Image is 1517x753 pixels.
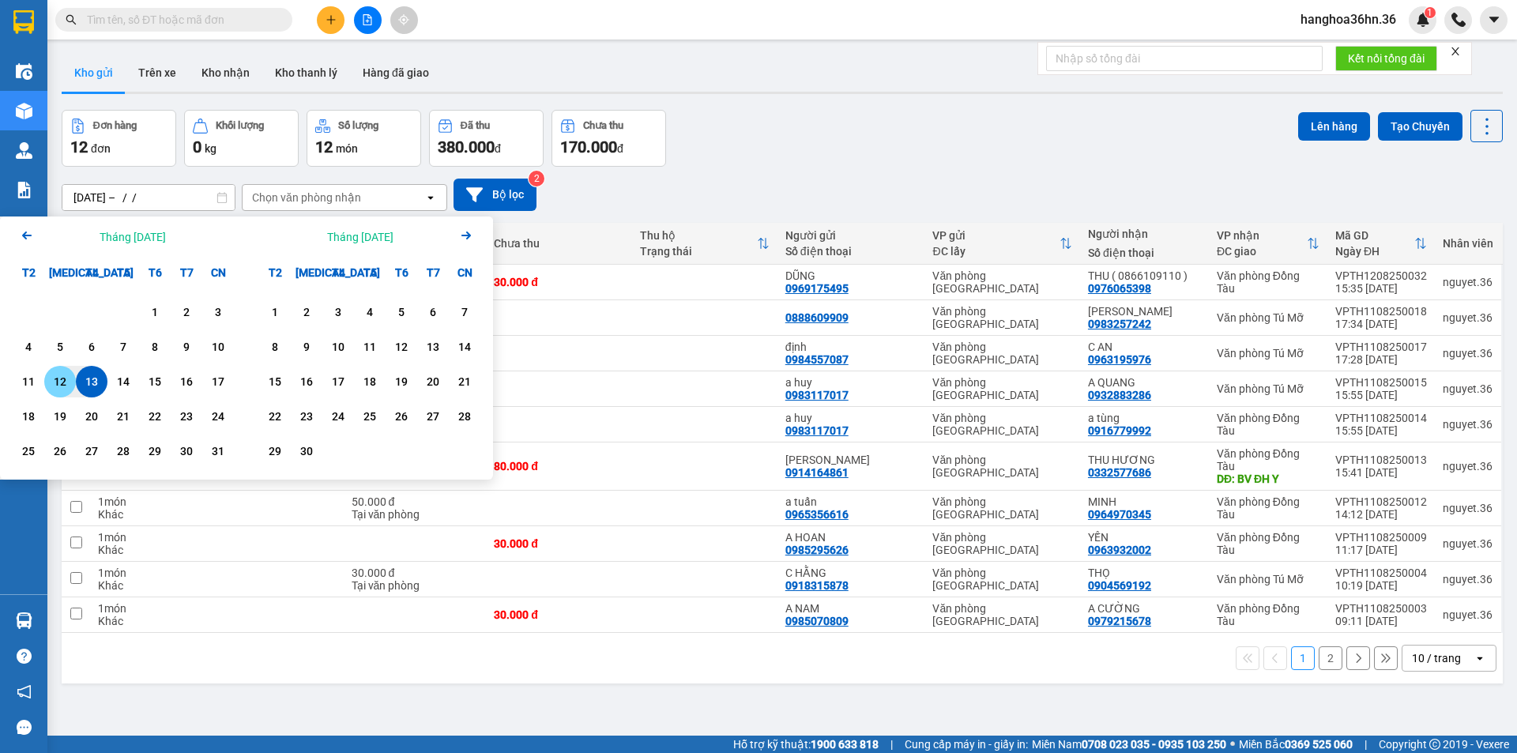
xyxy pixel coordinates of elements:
[785,424,849,437] div: 0983117017
[322,257,354,288] div: T4
[390,372,412,391] div: 19
[424,191,437,204] svg: open
[386,331,417,363] div: Choose Thứ Sáu, tháng 09 12 2025. It's available.
[1335,269,1427,282] div: VPTH1208250032
[1088,424,1151,437] div: 0916779992
[359,303,381,322] div: 4
[932,454,1072,479] div: Văn phòng [GEOGRAPHIC_DATA]
[785,495,917,508] div: a tuấn
[640,245,757,258] div: Trạng thái
[81,407,103,426] div: 20
[295,407,318,426] div: 23
[1291,646,1315,670] button: 1
[932,376,1072,401] div: Văn phòng [GEOGRAPHIC_DATA]
[100,229,166,245] div: Tháng [DATE]
[175,372,198,391] div: 16
[202,366,234,397] div: Choose Chủ Nhật, tháng 08 17 2025. It's available.
[529,171,544,186] sup: 2
[1335,531,1427,544] div: VPTH1108250009
[112,372,134,391] div: 14
[352,508,479,521] div: Tại văn phòng
[112,442,134,461] div: 28
[454,303,476,322] div: 7
[98,531,198,544] div: 1 món
[583,120,623,131] div: Chưa thu
[390,303,412,322] div: 5
[202,435,234,467] div: Choose Chủ Nhật, tháng 08 31 2025. It's available.
[112,407,134,426] div: 21
[338,120,378,131] div: Số lượng
[81,337,103,356] div: 6
[359,337,381,356] div: 11
[417,257,449,288] div: T7
[494,237,623,250] div: Chưa thu
[295,372,318,391] div: 16
[422,372,444,391] div: 20
[291,257,322,288] div: [MEDICAL_DATA]
[171,401,202,432] div: Choose Thứ Bảy, tháng 08 23 2025. It's available.
[785,229,917,242] div: Người gửi
[291,366,322,397] div: Choose Thứ Ba, tháng 09 16 2025. It's available.
[932,245,1060,258] div: ĐC lấy
[49,372,71,391] div: 12
[560,137,617,156] span: 170.000
[1088,412,1201,424] div: a tùng
[386,296,417,328] div: Choose Thứ Sáu, tháng 09 5 2025. It's available.
[932,531,1072,556] div: Văn phòng [GEOGRAPHIC_DATA]
[291,435,322,467] div: Choose Thứ Ba, tháng 09 30 2025. It's available.
[315,137,333,156] span: 12
[494,276,623,288] div: 30.000 đ
[1335,466,1427,479] div: 15:41 [DATE]
[49,337,71,356] div: 5
[454,372,476,391] div: 21
[422,303,444,322] div: 6
[1088,353,1151,366] div: 0963195976
[1335,245,1414,258] div: Ngày ĐH
[259,435,291,467] div: Choose Thứ Hai, tháng 09 29 2025. It's available.
[44,257,76,288] div: [MEDICAL_DATA]
[1088,305,1201,318] div: C PHƯƠNG
[454,179,536,211] button: Bộ lọc
[1217,495,1319,521] div: Văn phòng Đồng Tàu
[359,407,381,426] div: 25
[1487,13,1501,27] span: caret-down
[62,185,235,210] input: Select a date range.
[1217,229,1307,242] div: VP nhận
[144,407,166,426] div: 22
[126,54,189,92] button: Trên xe
[307,110,421,167] button: Số lượng12món
[1443,347,1493,360] div: nguyet.36
[390,407,412,426] div: 26
[202,331,234,363] div: Choose Chủ Nhật, tháng 08 10 2025. It's available.
[322,401,354,432] div: Choose Thứ Tư, tháng 09 24 2025. It's available.
[457,226,476,245] svg: Arrow Right
[17,226,36,247] button: Previous month.
[44,435,76,467] div: Choose Thứ Ba, tháng 08 26 2025. It's available.
[417,296,449,328] div: Choose Thứ Bảy, tháng 09 6 2025. It's available.
[1335,495,1427,508] div: VPTH1108250012
[144,337,166,356] div: 8
[327,229,393,245] div: Tháng [DATE]
[449,366,480,397] div: Choose Chủ Nhật, tháng 09 21 2025. It's available.
[494,460,623,473] div: 80.000 đ
[449,257,480,288] div: CN
[216,120,264,131] div: Khối lượng
[1088,454,1201,466] div: THU HƯƠNG
[785,282,849,295] div: 0969175495
[202,401,234,432] div: Choose Chủ Nhật, tháng 08 24 2025. It's available.
[264,303,286,322] div: 1
[81,372,103,391] div: 13
[259,257,291,288] div: T2
[390,337,412,356] div: 12
[1088,341,1201,353] div: C AN
[785,466,849,479] div: 0914164861
[107,435,139,467] div: Choose Thứ Năm, tháng 08 28 2025. It's available.
[107,331,139,363] div: Choose Thứ Năm, tháng 08 7 2025. It's available.
[449,401,480,432] div: Choose Chủ Nhật, tháng 09 28 2025. It's available.
[13,331,44,363] div: Choose Thứ Hai, tháng 08 4 2025. It's available.
[171,296,202,328] div: Choose Thứ Bảy, tháng 08 2 2025. It's available.
[91,142,111,155] span: đơn
[326,14,337,25] span: plus
[81,442,103,461] div: 27
[76,435,107,467] div: Choose Thứ Tư, tháng 08 27 2025. It's available.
